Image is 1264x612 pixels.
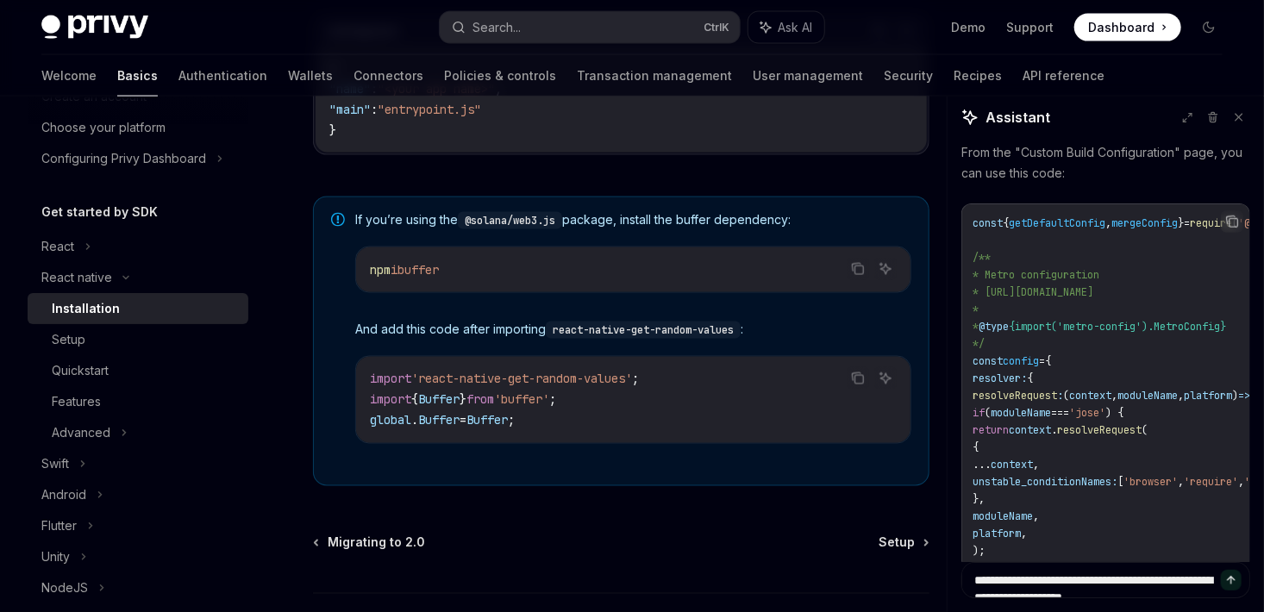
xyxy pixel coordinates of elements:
div: Choose your platform [41,117,166,138]
span: , [1178,475,1184,489]
code: @solana/web3.js [458,212,562,229]
span: {import('metro-config').MetroConfig} [1009,320,1226,334]
span: getDefaultConfig [1009,216,1105,230]
span: { [1003,216,1009,230]
span: { [411,392,418,408]
span: resolveRequest [1057,423,1142,437]
div: Android [41,484,86,505]
span: , [1105,216,1111,230]
span: }, [973,492,985,506]
span: 'react-native-get-random-values' [411,372,632,387]
span: moduleName [973,509,1033,523]
span: === [1051,406,1069,420]
span: And add this code after importing : [355,321,911,339]
span: return [973,423,1009,437]
div: Setup [52,329,85,350]
span: global [370,413,411,428]
button: Ask AI [874,367,897,390]
span: resolveRequest [973,389,1057,403]
span: , [1111,389,1117,403]
span: 'buffer' [494,392,549,408]
span: , [1238,475,1244,489]
a: Setup [28,324,248,355]
a: Authentication [178,55,267,97]
span: , [1021,527,1027,540]
a: User management [753,55,863,97]
span: context [1009,423,1051,437]
span: Buffer [418,392,460,408]
a: Basics [117,55,158,97]
a: API reference [1023,55,1104,97]
span: from [466,392,494,408]
div: Flutter [41,515,77,536]
div: Features [52,391,101,412]
span: } [1178,216,1184,230]
a: Setup [879,534,928,552]
span: } [329,122,336,138]
img: dark logo [41,16,148,40]
span: ... [973,458,991,471]
button: Search...CtrlK [440,12,740,43]
span: "entrypoint.js" [378,102,481,117]
span: ; [508,413,515,428]
span: => [1238,389,1250,403]
div: Swift [41,453,69,474]
span: platform [973,527,1021,540]
button: Copy the contents from the code block [847,367,869,390]
span: mergeConfig [1111,216,1178,230]
span: 'jose' [1069,406,1105,420]
a: Transaction management [577,55,732,97]
a: Dashboard [1074,14,1181,41]
div: Configuring Privy Dashboard [41,148,206,169]
span: * [URL][DOMAIN_NAME] [973,285,1093,299]
a: Policies & controls [444,55,556,97]
div: Installation [52,298,120,319]
span: = [460,413,466,428]
span: Dashboard [1088,19,1154,36]
span: 'require' [1184,475,1238,489]
a: Quickstart [28,355,248,386]
svg: Note [331,213,345,227]
span: 'browser' [1123,475,1178,489]
span: Ctrl K [704,21,729,34]
span: moduleName [1117,389,1178,403]
span: Ask AI [778,19,812,36]
span: const [973,354,1003,368]
span: ) [1232,389,1238,403]
h5: Get started by SDK [41,202,158,222]
code: react-native-get-random-values [546,322,741,339]
button: Ask AI [874,258,897,280]
button: Send message [1221,570,1242,590]
div: Unity [41,546,70,567]
span: { [973,440,979,454]
a: Choose your platform [28,112,248,143]
div: React native [41,267,112,288]
span: context [1069,389,1111,403]
a: Wallets [288,55,333,97]
span: context [991,458,1033,471]
span: * Metro configuration [973,268,1099,282]
div: Advanced [52,422,110,443]
span: import [370,372,411,387]
a: Installation [28,293,248,324]
span: ( [1142,423,1148,437]
a: Support [1006,19,1054,36]
span: { [1027,372,1033,385]
span: If you’re using the package, install the buffer dependency: [355,211,911,229]
span: ( [1063,389,1069,403]
span: Buffer [418,413,460,428]
p: From the "Custom Build Configuration" page, you can use this code: [961,142,1250,184]
span: ; [549,392,556,408]
span: import [370,392,411,408]
span: moduleName [991,406,1051,420]
span: . [1051,423,1057,437]
span: ); [973,544,985,558]
span: , [1033,458,1039,471]
span: } [460,392,466,408]
span: ( [985,406,991,420]
span: "main" [329,102,371,117]
span: = [1184,216,1190,230]
span: if [973,406,985,420]
span: ) { [1105,406,1123,420]
span: , [1178,389,1184,403]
